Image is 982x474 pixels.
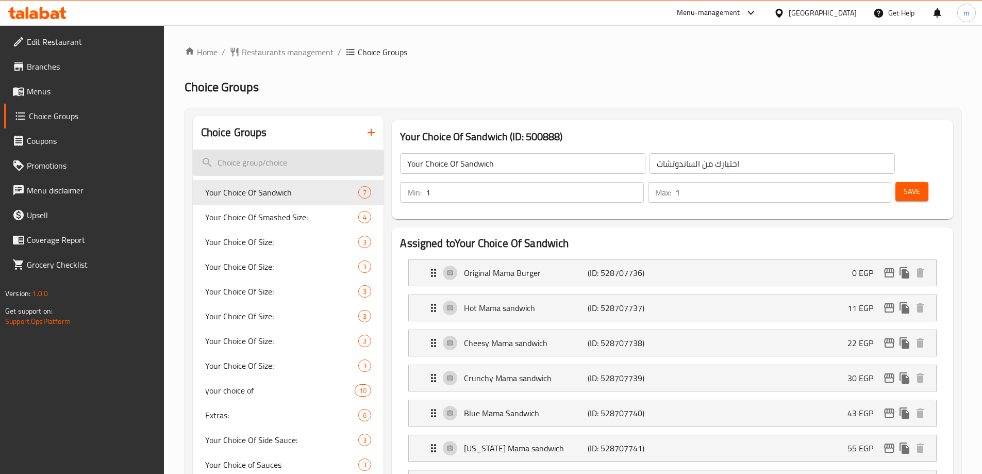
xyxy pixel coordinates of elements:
p: Cheesy Mama sandwich [464,337,587,349]
span: Your Choice of Sauces [205,459,359,471]
span: Choice Groups [358,46,407,58]
p: (ID: 528707741) [588,442,670,454]
span: Your Choice Of Size: [205,285,359,298]
button: edit [881,300,897,316]
div: Choices [358,310,371,322]
button: edit [881,440,897,456]
button: duplicate [897,370,912,386]
div: Choices [358,409,371,421]
span: Upsell [27,209,156,221]
li: / [338,46,341,58]
h3: Your Choice Of Sandwich (ID: 500888) [400,128,945,145]
a: Edit Restaurant [4,29,164,54]
div: Expand [409,365,936,391]
span: Coupons [27,135,156,147]
a: Home [185,46,218,58]
button: duplicate [897,405,912,421]
p: (ID: 528707736) [588,267,670,279]
div: Expand [409,295,936,321]
div: Extras:6 [193,403,384,428]
p: (ID: 528707737) [588,302,670,314]
a: Support.OpsPlatform [5,315,71,328]
span: 3 [359,262,371,272]
p: Blue Mama Sandwich [464,407,587,419]
span: Choice Groups [185,75,259,99]
nav: breadcrumb [185,46,961,58]
span: m [963,7,970,19]
span: 3 [359,361,371,371]
li: Expand [400,361,945,396]
span: Grocery Checklist [27,258,156,271]
div: your choice of10 [193,378,384,403]
span: Branches [27,60,156,73]
p: (ID: 528707739) [588,372,670,384]
a: Grocery Checklist [4,252,164,277]
div: Your Choice Of Side Sauce:3 [193,428,384,452]
a: Coupons [4,128,164,153]
li: / [222,46,225,58]
button: delete [912,440,928,456]
div: Menu-management [677,7,740,19]
a: Restaurants management [229,46,334,58]
li: Expand [400,325,945,361]
span: Menu disclaimer [27,184,156,197]
div: Expand [409,435,936,461]
span: Your Choice Of Side Sauce: [205,434,359,446]
div: Choices [358,186,371,199]
p: (ID: 528707738) [588,337,670,349]
span: Your Choice Of Smashed Size: [205,211,359,223]
div: Expand [409,330,936,356]
p: 43 EGP [847,407,881,419]
a: Choice Groups [4,104,164,128]
span: Your Choice Of Size: [205,359,359,372]
button: delete [912,335,928,351]
button: duplicate [897,300,912,316]
span: Restaurants management [242,46,334,58]
button: edit [881,405,897,421]
p: 55 EGP [847,442,881,454]
button: edit [881,265,897,281]
div: Choices [358,434,371,446]
span: Version: [5,287,30,300]
p: [US_STATE] Mama sandwich [464,442,587,454]
span: Your Choice Of Size: [205,310,359,322]
div: Choices [355,384,371,397]
span: Promotions [27,159,156,172]
div: Your Choice Of Size:3 [193,353,384,378]
p: 22 EGP [847,337,881,349]
p: 30 EGP [847,372,881,384]
h2: Choice Groups [201,125,267,140]
span: 3 [359,287,371,297]
p: (ID: 528707740) [588,407,670,419]
a: Promotions [4,153,164,178]
div: Choices [358,260,371,273]
p: 0 EGP [852,267,881,279]
div: Your Choice Of Size:3 [193,230,384,254]
a: Menus [4,79,164,104]
div: Your Choice Of Smashed Size:4 [193,205,384,230]
a: Menu disclaimer [4,178,164,203]
li: Expand [400,255,945,290]
div: Your Choice Of Sandwich7 [193,180,384,205]
div: Choices [358,236,371,248]
span: 10 [355,386,371,396]
div: Your Choice Of Size:3 [193,254,384,279]
p: Crunchy Mama sandwich [464,372,587,384]
li: Expand [400,431,945,466]
span: 3 [359,237,371,247]
a: Coverage Report [4,227,164,252]
button: edit [881,335,897,351]
span: 1.0.0 [32,287,48,300]
h2: Assigned to Your Choice Of Sandwich [400,236,945,251]
span: Your Choice Of Size: [205,236,359,248]
span: Your Choice Of Sandwich [205,186,359,199]
li: Expand [400,396,945,431]
a: Upsell [4,203,164,227]
div: Your Choice Of Size:3 [193,304,384,329]
button: delete [912,405,928,421]
span: 3 [359,312,371,321]
input: search [193,150,384,176]
span: Choice Groups [29,110,156,122]
div: Choices [358,459,371,471]
div: Choices [358,285,371,298]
